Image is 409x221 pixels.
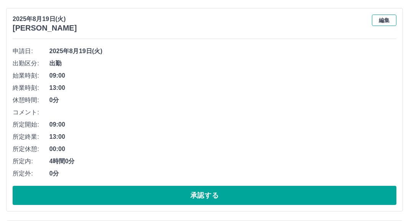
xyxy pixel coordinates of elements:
h3: [PERSON_NAME] [13,24,77,32]
span: コメント: [13,108,49,117]
span: 出勤区分: [13,59,49,68]
span: 4時間0分 [49,157,396,166]
span: 09:00 [49,120,396,129]
span: 所定外: [13,169,49,178]
span: 09:00 [49,71,396,80]
span: 出勤 [49,59,396,68]
span: 0分 [49,169,396,178]
span: 始業時刻: [13,71,49,80]
span: 休憩時間: [13,96,49,105]
button: 編集 [372,15,396,26]
span: 0分 [49,96,396,105]
span: 00:00 [49,145,396,154]
span: 所定内: [13,157,49,166]
span: 所定開始: [13,120,49,129]
span: 2025年8月19日(火) [49,47,396,56]
span: 所定終業: [13,132,49,141]
span: 13:00 [49,83,396,93]
span: 所定休憩: [13,145,49,154]
span: 13:00 [49,132,396,141]
span: 終業時刻: [13,83,49,93]
button: 承認する [13,186,396,205]
span: 申請日: [13,47,49,56]
p: 2025年8月19日(火) [13,15,77,24]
